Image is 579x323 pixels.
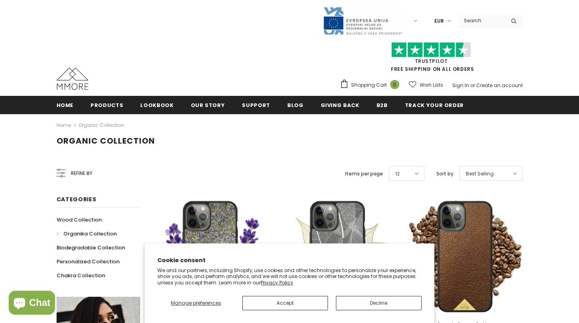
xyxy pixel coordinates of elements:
span: Blog [287,101,304,109]
a: B2B [377,96,388,114]
a: Sign In [452,82,469,89]
a: Create an account [476,82,523,89]
a: Track your order [405,96,464,114]
button: Accept [242,296,328,310]
span: Biodegradable Collection [57,244,125,251]
span: support [242,101,270,109]
a: Personalized Collection [57,255,120,269]
span: Chakra Collection [57,272,105,279]
span: Track your order [405,101,464,109]
label: Sort by [436,170,453,178]
input: Search Site [459,15,505,26]
img: MMORE Cases [57,68,88,90]
span: Refine by [71,169,92,178]
inbox-online-store-chat: Shopify online store chat [6,291,57,317]
span: FREE SHIPPING ON ALL ORDERS [340,46,523,72]
a: support [242,96,270,114]
span: Our Story [191,101,225,109]
a: Home [57,121,71,130]
span: Organic Collection [57,135,155,146]
a: Wood Collection [57,213,102,227]
a: Products [90,96,123,114]
span: Wood Collection [57,216,102,224]
img: Javni Razpis [323,6,402,35]
a: Home [57,96,74,114]
img: Trust Pilot Stars [391,42,471,58]
a: Trustpilot [415,58,448,64]
span: Lookbook [140,101,173,109]
span: Personalized Collection [57,258,120,265]
p: We and our partners, including Shopify, use cookies and other technologies to personalize your ex... [157,267,422,286]
a: Organika Collection [57,227,117,241]
a: Privacy Policy [261,279,293,286]
span: EUR [434,17,444,25]
a: Biodegradable Collection [57,241,125,255]
span: Giving back [321,101,359,109]
a: Organic Collection [79,122,124,128]
span: Organika Collection [63,230,117,237]
a: Giving back [321,96,359,114]
span: Home [57,101,74,109]
a: Our Story [191,96,225,114]
span: Shopping Cart [351,81,387,89]
a: Blog [287,96,304,114]
a: Chakra Collection [57,269,105,282]
span: or [470,82,475,89]
a: Lookbook [140,96,173,114]
span: 0 [390,80,399,89]
span: B2B [377,101,388,109]
a: Javni Razpis [323,17,402,24]
button: Decline [336,296,422,310]
span: Products [90,101,123,109]
span: Categories [57,195,96,203]
span: Manage preferences [171,300,221,306]
h2: Cookie consent [157,256,422,265]
span: Best Selling [466,170,494,178]
span: 12 [395,170,400,178]
span: Wish Lists [420,81,443,89]
label: Items per page [345,170,383,178]
a: Shopping Cart 0 [340,79,403,91]
button: Manage preferences [157,296,234,310]
a: Wish Lists [409,78,443,92]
